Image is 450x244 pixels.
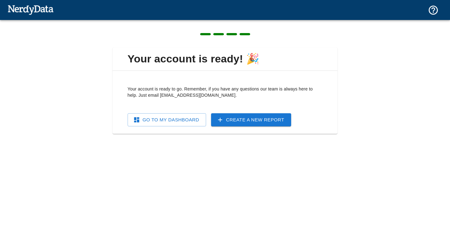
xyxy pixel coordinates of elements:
[419,200,442,223] iframe: Drift Widget Chat Controller
[118,52,333,66] span: Your account is ready! 🎉
[128,86,323,98] p: Your account is ready to go. Remember, if you have any questions our team is always here to help....
[211,113,291,126] a: Create a New Report
[424,1,442,19] button: Support and Documentation
[128,113,206,126] a: Go To My Dashboard
[8,3,53,16] img: NerdyData.com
